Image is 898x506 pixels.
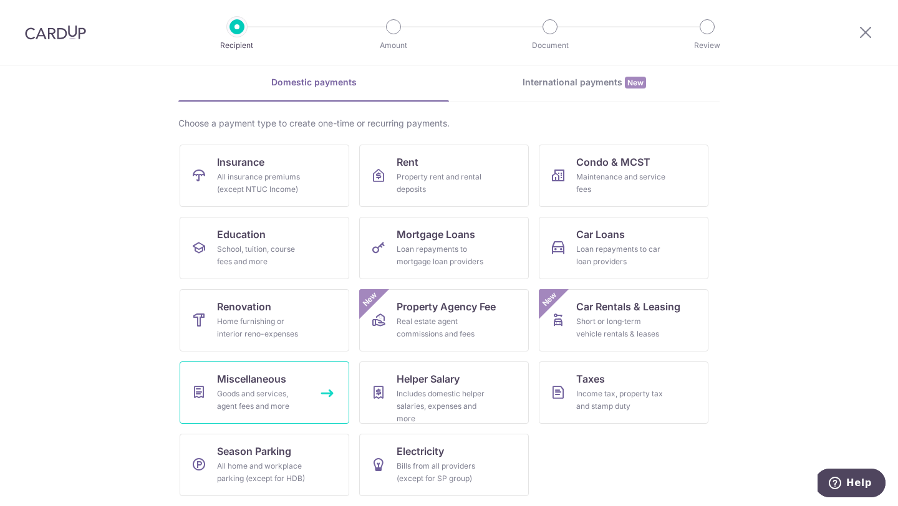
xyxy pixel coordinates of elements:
span: Season Parking [217,444,291,459]
div: Home furnishing or interior reno-expenses [217,315,307,340]
span: Car Loans [576,227,625,242]
div: Bills from all providers (except for SP group) [397,460,486,485]
span: Miscellaneous [217,371,286,386]
a: Condo & MCSTMaintenance and service fees [539,145,708,207]
p: Recipient [191,39,283,52]
div: Choose a payment type to create one-time or recurring payments. [178,117,720,130]
a: Mortgage LoansLoan repayments to mortgage loan providers [359,217,529,279]
span: Education [217,227,266,242]
div: School, tuition, course fees and more [217,243,307,268]
a: Season ParkingAll home and workplace parking (except for HDB) [180,434,349,496]
a: EducationSchool, tuition, course fees and more [180,217,349,279]
iframe: Opens a widget where you can find more information [818,469,886,500]
img: CardUp [25,25,86,40]
span: Help [29,9,54,20]
div: Maintenance and service fees [576,171,666,196]
span: Mortgage Loans [397,227,475,242]
p: Document [504,39,596,52]
span: Rent [397,155,418,169]
a: InsuranceAll insurance premiums (except NTUC Income) [180,145,349,207]
div: Goods and services, agent fees and more [217,388,307,413]
a: RenovationHome furnishing or interior reno-expenses [180,289,349,351]
div: Loan repayments to car loan providers [576,243,666,268]
a: ElectricityBills from all providers (except for SP group) [359,434,529,496]
div: Domestic payments [178,76,449,88]
a: Car LoansLoan repayments to car loan providers [539,217,708,279]
a: Car Rentals & LeasingShort or long‑term vehicle rentals & leasesNew [539,289,708,351]
span: Electricity [397,444,444,459]
a: Helper SalaryIncludes domestic helper salaries, expenses and more [359,361,529,424]
p: Review [661,39,753,52]
div: All home and workplace parking (except for HDB) [217,460,307,485]
div: Real estate agent commissions and fees [397,315,486,340]
span: Car Rentals & Leasing [576,299,680,314]
span: Taxes [576,371,605,386]
a: Property Agency FeeReal estate agent commissions and feesNew [359,289,529,351]
div: Loan repayments to mortgage loan providers [397,243,486,268]
div: All insurance premiums (except NTUC Income) [217,171,307,196]
span: Helper Salary [397,371,460,386]
a: MiscellaneousGoods and services, agent fees and more [180,361,349,424]
span: New [539,289,560,310]
span: Condo & MCST [576,155,650,169]
a: RentProperty rent and rental deposits [359,145,529,207]
span: Insurance [217,155,264,169]
span: Property Agency Fee [397,299,496,314]
div: Includes domestic helper salaries, expenses and more [397,388,486,425]
div: International payments [449,76,720,89]
p: Amount [347,39,440,52]
div: Income tax, property tax and stamp duty [576,388,666,413]
a: TaxesIncome tax, property tax and stamp duty [539,361,708,424]
span: New [625,77,646,88]
span: New [360,289,380,310]
div: Property rent and rental deposits [397,171,486,196]
span: Renovation [217,299,271,314]
div: Short or long‑term vehicle rentals & leases [576,315,666,340]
